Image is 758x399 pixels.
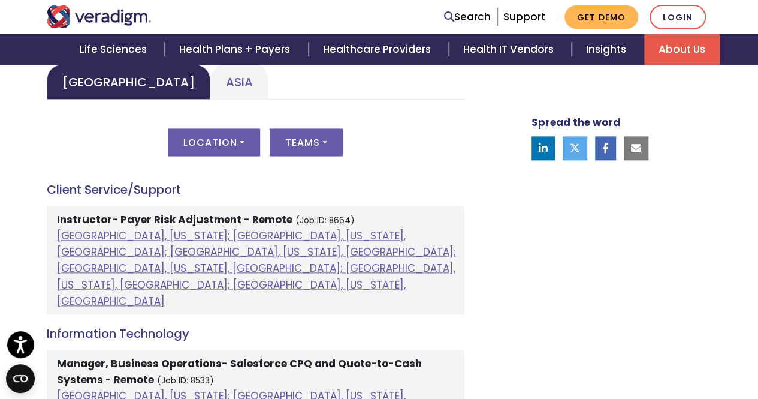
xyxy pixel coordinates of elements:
[210,64,268,100] a: Asia
[47,326,464,341] h4: Information Technology
[531,115,620,130] strong: Spread the word
[650,5,706,29] a: Login
[47,182,464,197] h4: Client Service/Support
[6,364,35,393] button: Open CMP widget
[309,34,449,65] a: Healthcare Providers
[57,356,422,387] strong: Manager, Business Operations- Salesforce CPQ and Quote-to-Cash Systems - Remote
[47,5,152,28] img: Veradigm logo
[57,212,292,227] strong: Instructor- Payer Risk Adjustment - Remote
[157,375,214,386] small: (Job ID: 8533)
[165,34,308,65] a: Health Plans + Payers
[564,5,638,29] a: Get Demo
[270,128,343,156] button: Teams
[65,34,165,65] a: Life Sciences
[644,34,720,65] a: About Us
[295,215,355,226] small: (Job ID: 8664)
[449,34,572,65] a: Health IT Vendors
[503,10,545,24] a: Support
[444,9,491,25] a: Search
[168,128,260,156] button: Location
[57,229,456,308] a: [GEOGRAPHIC_DATA], [US_STATE]; [GEOGRAPHIC_DATA], [US_STATE], [GEOGRAPHIC_DATA]; [GEOGRAPHIC_DATA...
[47,64,210,100] a: [GEOGRAPHIC_DATA]
[572,34,644,65] a: Insights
